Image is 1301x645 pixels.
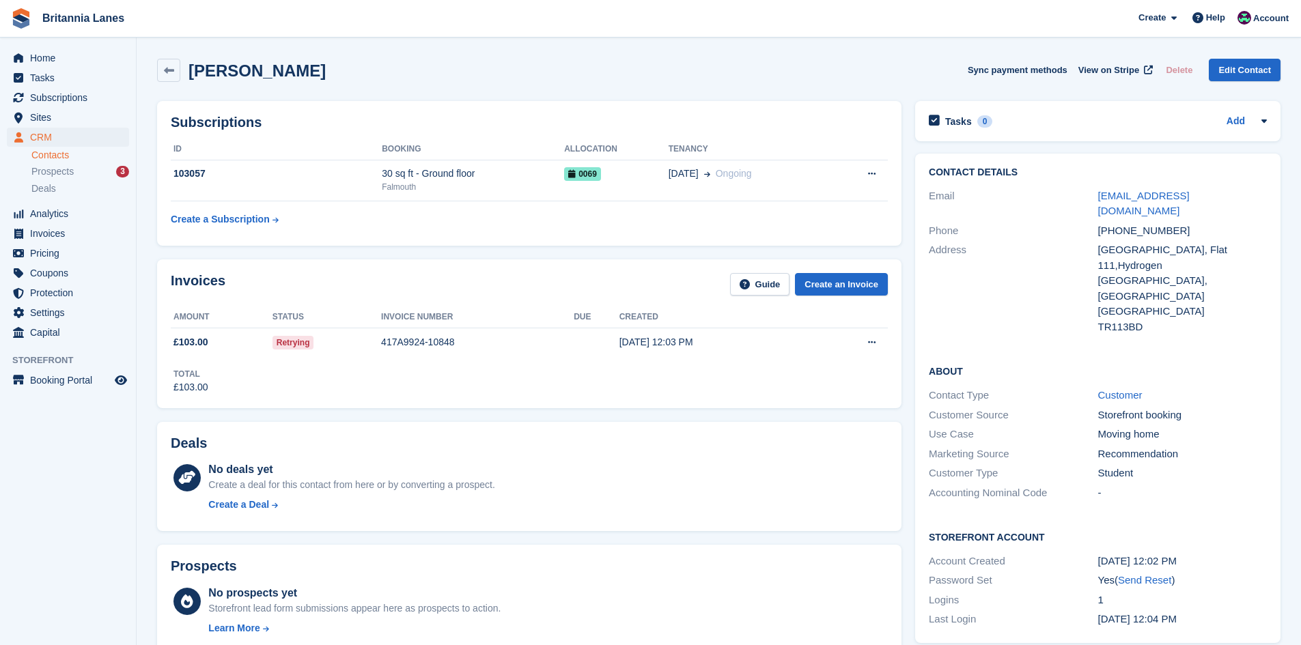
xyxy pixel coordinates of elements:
div: [GEOGRAPHIC_DATA], [GEOGRAPHIC_DATA] [1098,273,1267,304]
div: Falmouth [382,181,564,193]
button: Delete [1160,59,1198,81]
div: Learn More [208,621,260,635]
th: Due [574,306,619,328]
span: Protection [30,283,112,302]
a: menu [7,88,129,107]
div: Create a Deal [208,498,269,512]
h2: Invoices [171,273,225,296]
a: menu [7,323,129,342]
a: Deals [31,182,129,196]
a: menu [7,128,129,147]
span: Settings [30,303,112,322]
div: 1 [1098,592,1267,608]
a: Preview store [113,372,129,388]
a: [EMAIL_ADDRESS][DOMAIN_NAME] [1098,190,1190,217]
div: Create a deal for this contact from here or by converting a prospect. [208,478,494,492]
span: [DATE] [669,167,699,181]
div: Password Set [929,573,1097,588]
div: TR113BD [1098,319,1267,335]
img: Kirsty Miles [1237,11,1251,25]
div: No deals yet [208,461,494,478]
th: Tenancy [669,139,832,160]
a: Create a Subscription [171,207,279,232]
div: Storefront booking [1098,407,1267,423]
div: 30 sq ft - Ground floor [382,167,564,181]
div: Student [1098,465,1267,481]
div: Recommendation [1098,446,1267,462]
span: £103.00 [173,335,208,349]
th: Created [619,306,813,328]
span: Deals [31,182,56,195]
a: Learn More [208,621,501,635]
a: Contacts [31,149,129,162]
a: menu [7,108,129,127]
th: Status [272,306,381,328]
span: View on Stripe [1078,63,1139,77]
a: menu [7,244,129,263]
div: Customer Type [929,465,1097,481]
span: Booking Portal [30,371,112,390]
div: Moving home [1098,427,1267,442]
span: Capital [30,323,112,342]
div: [PHONE_NUMBER] [1098,223,1267,239]
div: 0 [977,115,993,128]
h2: [PERSON_NAME] [188,61,326,80]
div: - [1098,485,1267,501]
a: Prospects 3 [31,164,129,179]
span: Help [1206,11,1225,25]
a: menu [7,263,129,283]
th: ID [171,139,382,160]
a: menu [7,224,129,243]
div: Total [173,368,208,380]
h2: Tasks [945,115,972,128]
div: Storefront lead form submissions appear here as prospects to action. [208,601,501,616]
h2: Contact Details [929,167,1267,178]
div: No prospects yet [208,585,501,601]
div: Last Login [929,612,1097,627]
div: Account Created [929,554,1097,569]
span: Retrying [272,336,314,349]
div: £103.00 [173,380,208,395]
a: Create a Deal [208,498,494,512]
div: 103057 [171,167,382,181]
span: Home [30,48,112,68]
button: Sync payment methods [968,59,1067,81]
div: Customer Source [929,407,1097,423]
a: Add [1227,114,1245,130]
a: Send Reset [1118,574,1171,586]
span: Analytics [30,204,112,223]
span: CRM [30,128,112,147]
div: [GEOGRAPHIC_DATA] [1098,304,1267,319]
a: menu [7,303,129,322]
a: Edit Contact [1209,59,1281,81]
span: Prospects [31,165,74,178]
a: View on Stripe [1073,59,1156,81]
div: Contact Type [929,388,1097,403]
span: Tasks [30,68,112,87]
span: 0069 [564,167,601,181]
span: Account [1253,12,1289,25]
div: Yes [1098,573,1267,588]
span: Coupons [30,263,112,283]
img: stora-icon-8386f47178a22dfd0bd8f6a31ec36ba5ce8667c1dd55bd0f319d3a0aa187defe.svg [11,8,31,29]
div: Phone [929,223,1097,239]
span: Subscriptions [30,88,112,107]
a: menu [7,68,129,87]
h2: Deals [171,435,207,451]
span: Ongoing [716,168,752,179]
a: menu [7,283,129,302]
div: Marketing Source [929,446,1097,462]
div: [DATE] 12:02 PM [1098,554,1267,569]
h2: About [929,364,1267,377]
a: menu [7,204,129,223]
span: Invoices [30,224,112,243]
th: Invoice number [381,306,574,328]
a: menu [7,371,129,390]
div: Logins [929,592,1097,608]
div: [DATE] 12:03 PM [619,335,813,349]
h2: Storefront Account [929,530,1267,543]
time: 2025-08-22 11:04:15 UTC [1098,613,1177,625]
th: Allocation [564,139,668,160]
a: menu [7,48,129,68]
span: Sites [30,108,112,127]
